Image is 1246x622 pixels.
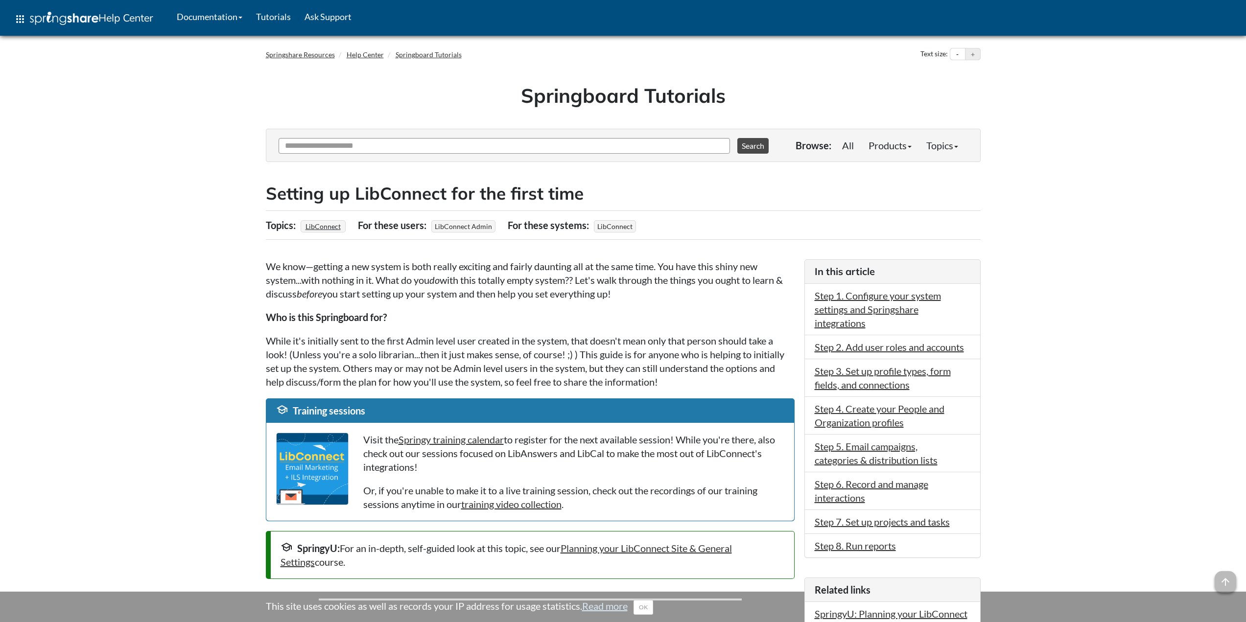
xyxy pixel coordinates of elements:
[14,13,26,25] span: apps
[297,542,340,554] strong: SpringyU:
[281,541,292,553] span: school
[293,405,365,416] span: Training sessions
[98,11,153,24] span: Help Center
[919,136,965,155] a: Topics
[950,48,965,60] button: Decrease text size
[594,220,636,232] span: LibConnect
[358,216,429,234] div: For these users:
[266,50,335,59] a: Springshare Resources
[363,484,784,511] p: Or, if you're unable to make it to a live training session, check out the recordings of our train...
[266,216,298,234] div: Topics:
[7,4,160,34] a: apps Help Center
[861,136,919,155] a: Products
[266,259,795,300] p: We know—getting a new system is both really exciting and fairly daunting all at the same time. Yo...
[30,12,98,25] img: Springshare
[399,434,504,445] a: Springy training calendar
[273,82,973,109] h1: Springboard Tutorials
[281,541,784,569] div: For an in-depth, self-guided look at this topic, see our course.
[965,48,980,60] button: Increase text size
[918,48,950,61] div: Text size:
[1215,572,1236,584] a: arrow_upward
[508,216,591,234] div: For these systems:
[276,404,288,415] span: school
[815,584,870,596] span: Related links
[815,440,938,466] a: Step 5. Email campaigns, categories & distribution lists
[266,334,795,389] p: While it's initially sent to the first Admin level user created in the system, that doesn't mean ...
[431,220,495,232] span: LibConnect Admin
[835,136,861,155] a: All
[815,341,964,353] a: Step 2. Add user roles and accounts
[363,433,784,474] p: Visit the to register for the next available session! While you're there, also check out our sess...
[298,4,358,29] a: Ask Support
[815,403,944,428] a: Step 4. Create your People and Organization profiles
[266,182,981,206] h2: Setting up LibConnect for the first time
[297,288,322,299] em: before
[347,50,384,59] a: Help Center
[396,50,462,59] a: Springboard Tutorials
[170,4,249,29] a: Documentation
[815,290,941,329] a: Step 1. Configure your system settings and Springshare integrations
[461,498,562,510] a: training video collection
[815,478,928,504] a: Step 6. Record and manage interactions
[815,365,951,391] a: Step 3. Set up profile types, form fields, and connections
[276,433,349,505] img: Workshop banner
[256,599,990,615] div: This site uses cookies as well as records your IP address for usage statistics.
[815,265,970,278] h3: In this article
[304,219,342,233] a: LibConnect
[796,138,831,152] p: Browse:
[815,516,950,528] a: Step 7. Set up projects and tasks
[1215,571,1236,593] span: arrow_upward
[266,311,387,323] strong: Who is this Springboard for?
[737,138,769,154] button: Search
[429,274,440,286] i: do
[815,540,896,552] a: Step 8. Run reports
[249,4,298,29] a: Tutorials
